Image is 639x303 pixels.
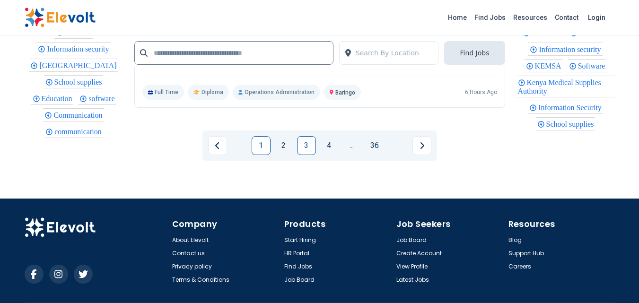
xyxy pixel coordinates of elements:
[201,88,223,96] span: Diploma
[396,236,427,244] a: Job Board
[284,263,312,270] a: Find Jobs
[31,92,74,105] div: Education
[509,10,551,25] a: Resources
[508,263,531,270] a: Careers
[284,276,315,284] a: Job Board
[508,236,522,244] a: Blog
[582,8,611,27] a: Login
[233,85,320,100] p: Operations Administration
[172,250,205,257] a: Contact us
[42,95,75,103] span: Education
[508,250,544,257] a: Support Hub
[342,136,361,155] a: Jump forward
[208,136,431,155] ul: Pagination
[465,88,497,96] p: 6 hours ago
[535,62,564,70] span: KEMSA
[396,250,442,257] a: Create Account
[43,108,104,121] div: Communication
[47,45,112,53] span: Information security
[578,62,608,70] span: Software
[546,120,597,128] span: School supplies
[365,136,384,155] a: Page 36
[172,236,209,244] a: About Elevolt
[525,59,563,72] div: KEMSA
[54,128,105,136] span: communication
[44,125,103,138] div: communication
[39,61,119,69] span: [GEOGRAPHIC_DATA]
[538,104,604,112] span: Information Security
[396,217,503,231] h4: Job Seekers
[29,59,118,72] div: Nairobi
[518,78,601,95] span: Kenya Medical Supplies Authority
[284,217,391,231] h4: Products
[88,95,117,103] span: software
[36,42,110,55] div: Information security
[284,236,316,244] a: Start Hiring
[25,217,96,237] img: Elevolt
[172,263,212,270] a: Privacy policy
[396,263,428,270] a: View Profile
[53,111,105,119] span: Communication
[516,76,615,97] div: Kenya Medical Supplies Authority
[471,10,509,25] a: Find Jobs
[444,10,471,25] a: Home
[444,41,505,65] button: Find Jobs
[274,136,293,155] a: Page 2
[412,136,431,155] a: Next page
[528,101,603,114] div: Information Security
[551,10,582,25] a: Contact
[536,117,595,130] div: School supplies
[54,78,105,86] span: School supplies
[44,75,104,88] div: School supplies
[568,59,607,72] div: Software
[208,136,227,155] a: Previous page
[297,136,316,155] a: Page 3 is your current page
[320,136,339,155] a: Page 4
[252,136,271,155] a: Page 1
[25,8,96,27] img: Elevolt
[508,217,615,231] h4: Resources
[284,250,309,257] a: HR Portal
[528,43,602,56] div: Information security
[78,92,116,105] div: software
[142,85,184,100] p: Full Time
[396,276,429,284] a: Latest Jobs
[172,276,229,284] a: Terms & Conditions
[592,258,639,303] iframe: Chat Widget
[172,217,279,231] h4: Company
[335,89,355,96] span: Baringo
[539,45,604,53] span: Information security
